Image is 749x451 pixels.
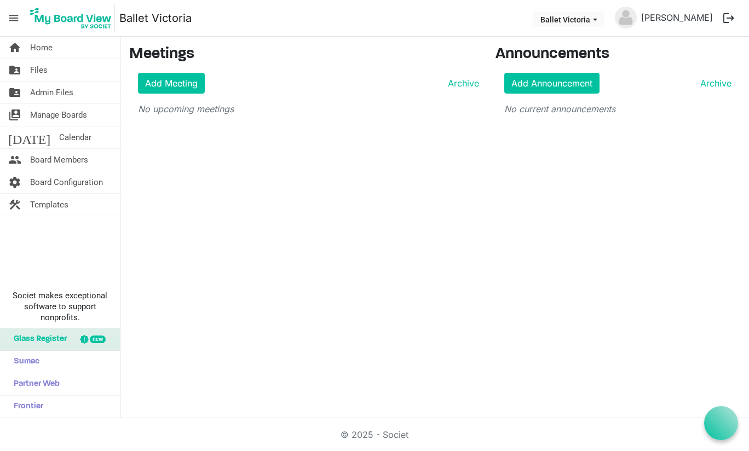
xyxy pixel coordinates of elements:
[443,77,479,90] a: Archive
[27,4,115,32] img: My Board View Logo
[30,59,48,81] span: Files
[8,351,39,373] span: Sumac
[30,149,88,171] span: Board Members
[8,126,50,148] span: [DATE]
[8,59,21,81] span: folder_shared
[504,102,732,115] p: No current announcements
[8,37,21,59] span: home
[119,7,192,29] a: Ballet Victoria
[90,336,106,343] div: new
[8,82,21,103] span: folder_shared
[30,82,73,103] span: Admin Files
[496,45,741,64] h3: Announcements
[504,73,600,94] a: Add Announcement
[5,290,115,323] span: Societ makes exceptional software to support nonprofits.
[138,102,479,115] p: No upcoming meetings
[129,45,479,64] h3: Meetings
[8,328,67,350] span: Glass Register
[8,396,43,418] span: Frontier
[8,149,21,171] span: people
[8,104,21,126] span: switch_account
[3,8,24,28] span: menu
[533,11,604,27] button: Ballet Victoria dropdownbutton
[30,194,68,216] span: Templates
[30,104,87,126] span: Manage Boards
[138,73,205,94] a: Add Meeting
[637,7,717,28] a: [PERSON_NAME]
[696,77,731,90] a: Archive
[27,4,119,32] a: My Board View Logo
[30,37,53,59] span: Home
[30,171,103,193] span: Board Configuration
[341,429,408,440] a: © 2025 - Societ
[59,126,91,148] span: Calendar
[8,194,21,216] span: construction
[615,7,637,28] img: no-profile-picture.svg
[717,7,740,30] button: logout
[8,373,60,395] span: Partner Web
[8,171,21,193] span: settings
